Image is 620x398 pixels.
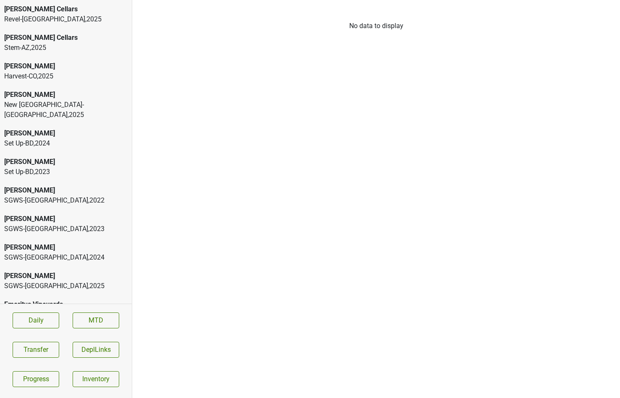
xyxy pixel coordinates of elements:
[4,33,128,43] div: [PERSON_NAME] Cellars
[13,371,59,387] a: Progress
[4,167,128,177] div: Set Up-BD , 2023
[4,224,128,234] div: SGWS-[GEOGRAPHIC_DATA] , 2023
[13,342,59,358] button: Transfer
[4,242,128,252] div: [PERSON_NAME]
[4,195,128,206] div: SGWS-[GEOGRAPHIC_DATA] , 2022
[4,128,128,138] div: [PERSON_NAME]
[4,157,128,167] div: [PERSON_NAME]
[4,271,128,281] div: [PERSON_NAME]
[4,90,128,100] div: [PERSON_NAME]
[13,312,59,328] a: Daily
[4,252,128,263] div: SGWS-[GEOGRAPHIC_DATA] , 2024
[4,4,128,14] div: [PERSON_NAME] Cellars
[4,138,128,148] div: Set Up-BD , 2024
[73,342,119,358] button: DeplLinks
[4,71,128,81] div: Harvest-CO , 2025
[73,371,119,387] a: Inventory
[4,281,128,291] div: SGWS-[GEOGRAPHIC_DATA] , 2025
[4,214,128,224] div: [PERSON_NAME]
[4,43,128,53] div: Stem-AZ , 2025
[4,100,128,120] div: New [GEOGRAPHIC_DATA]-[GEOGRAPHIC_DATA] , 2025
[132,21,620,31] div: No data to display
[4,14,128,24] div: Revel-[GEOGRAPHIC_DATA] , 2025
[4,299,128,310] div: Emeritus Vineyards
[4,61,128,71] div: [PERSON_NAME]
[73,312,119,328] a: MTD
[4,185,128,195] div: [PERSON_NAME]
